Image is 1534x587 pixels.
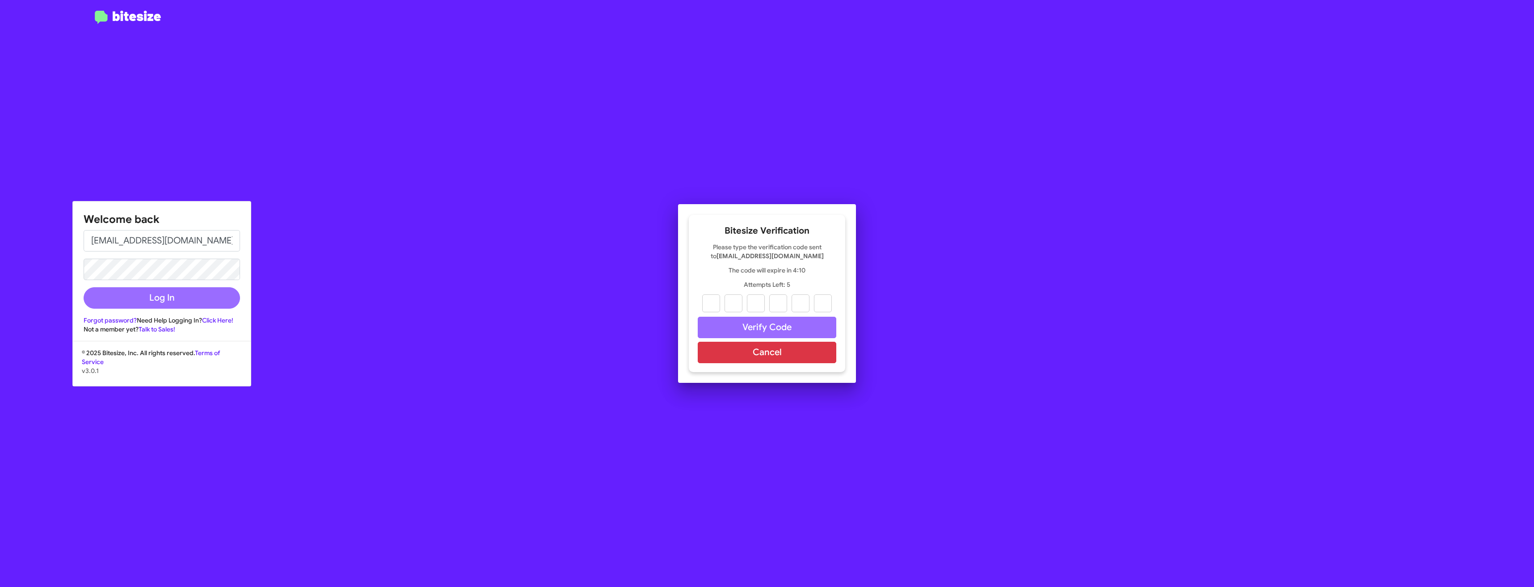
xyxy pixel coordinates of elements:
button: Verify Code [698,317,836,338]
p: Please type the verification code sent to [698,243,836,260]
p: Attempts Left: 5 [698,280,836,289]
p: The code will expire in 4:10 [698,266,836,275]
button: Cancel [698,342,836,363]
h2: Bitesize Verification [698,224,836,238]
strong: [EMAIL_ADDRESS][DOMAIN_NAME] [716,252,824,260]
